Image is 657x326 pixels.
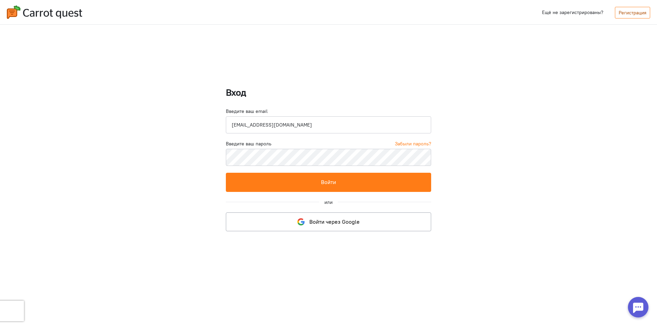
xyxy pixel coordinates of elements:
img: google-logo.svg [297,218,305,225]
a: Забыли пароль? [395,140,431,147]
div: или [324,199,333,206]
label: Введите ваш пароль [226,140,271,147]
strong: Вход [226,86,246,99]
label: Введите ваш email [226,108,268,115]
input: Электронная почта [226,116,431,133]
button: Войти [226,173,431,192]
a: Регистрация [615,7,650,18]
img: carrot-quest-logo.svg [7,5,82,19]
span: Войти через Google [309,218,360,225]
span: Ещё не зарегистрированы? [542,9,603,15]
